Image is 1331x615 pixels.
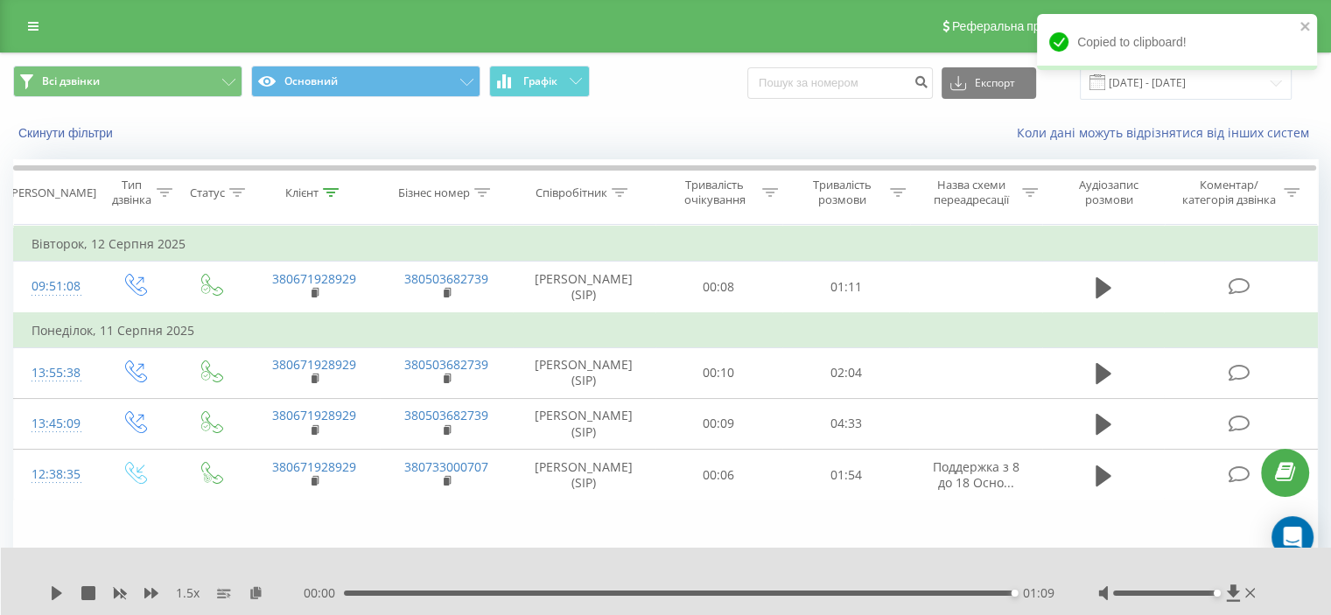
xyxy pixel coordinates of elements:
[671,178,759,207] div: Тривалість очікування
[272,270,356,287] a: 380671928929
[655,347,782,398] td: 00:10
[523,75,557,87] span: Графік
[190,185,225,200] div: Статус
[926,178,1018,207] div: Назва схеми переадресації
[32,356,78,390] div: 13:55:38
[13,66,242,97] button: Всі дзвінки
[513,398,655,449] td: [PERSON_NAME] (SIP)
[272,407,356,423] a: 380671928929
[398,185,470,200] div: Бізнес номер
[1213,590,1220,597] div: Accessibility label
[304,584,344,602] span: 00:00
[1058,178,1160,207] div: Аудіозапис розмови
[42,74,100,88] span: Всі дзвінки
[110,178,151,207] div: Тип дзвінка
[404,356,488,373] a: 380503682739
[952,19,1081,33] span: Реферальна програма
[404,270,488,287] a: 380503682739
[1271,516,1313,558] div: Open Intercom Messenger
[13,125,122,141] button: Скинути фільтри
[655,398,782,449] td: 00:09
[782,347,909,398] td: 02:04
[655,450,782,500] td: 00:06
[536,185,607,200] div: Співробітник
[1012,590,1019,597] div: Accessibility label
[272,458,356,475] a: 380671928929
[8,185,96,200] div: [PERSON_NAME]
[251,66,480,97] button: Основний
[1037,14,1317,70] div: Copied to clipboard!
[782,262,909,313] td: 01:11
[32,269,78,304] div: 09:51:08
[1017,124,1318,141] a: Коли дані можуть відрізнятися вiд інших систем
[513,347,655,398] td: [PERSON_NAME] (SIP)
[1299,19,1312,36] button: close
[14,313,1318,348] td: Понеділок, 11 Серпня 2025
[32,407,78,441] div: 13:45:09
[655,262,782,313] td: 00:08
[747,67,933,99] input: Пошук за номером
[1177,178,1279,207] div: Коментар/категорія дзвінка
[404,458,488,475] a: 380733000707
[1023,584,1054,602] span: 01:09
[513,262,655,313] td: [PERSON_NAME] (SIP)
[933,458,1019,491] span: Поддержка з 8 до 18 Осно...
[32,458,78,492] div: 12:38:35
[942,67,1036,99] button: Експорт
[14,227,1318,262] td: Вівторок, 12 Серпня 2025
[404,407,488,423] a: 380503682739
[272,356,356,373] a: 380671928929
[513,450,655,500] td: [PERSON_NAME] (SIP)
[489,66,590,97] button: Графік
[176,584,200,602] span: 1.5 x
[285,185,319,200] div: Клієнт
[798,178,886,207] div: Тривалість розмови
[782,398,909,449] td: 04:33
[782,450,909,500] td: 01:54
